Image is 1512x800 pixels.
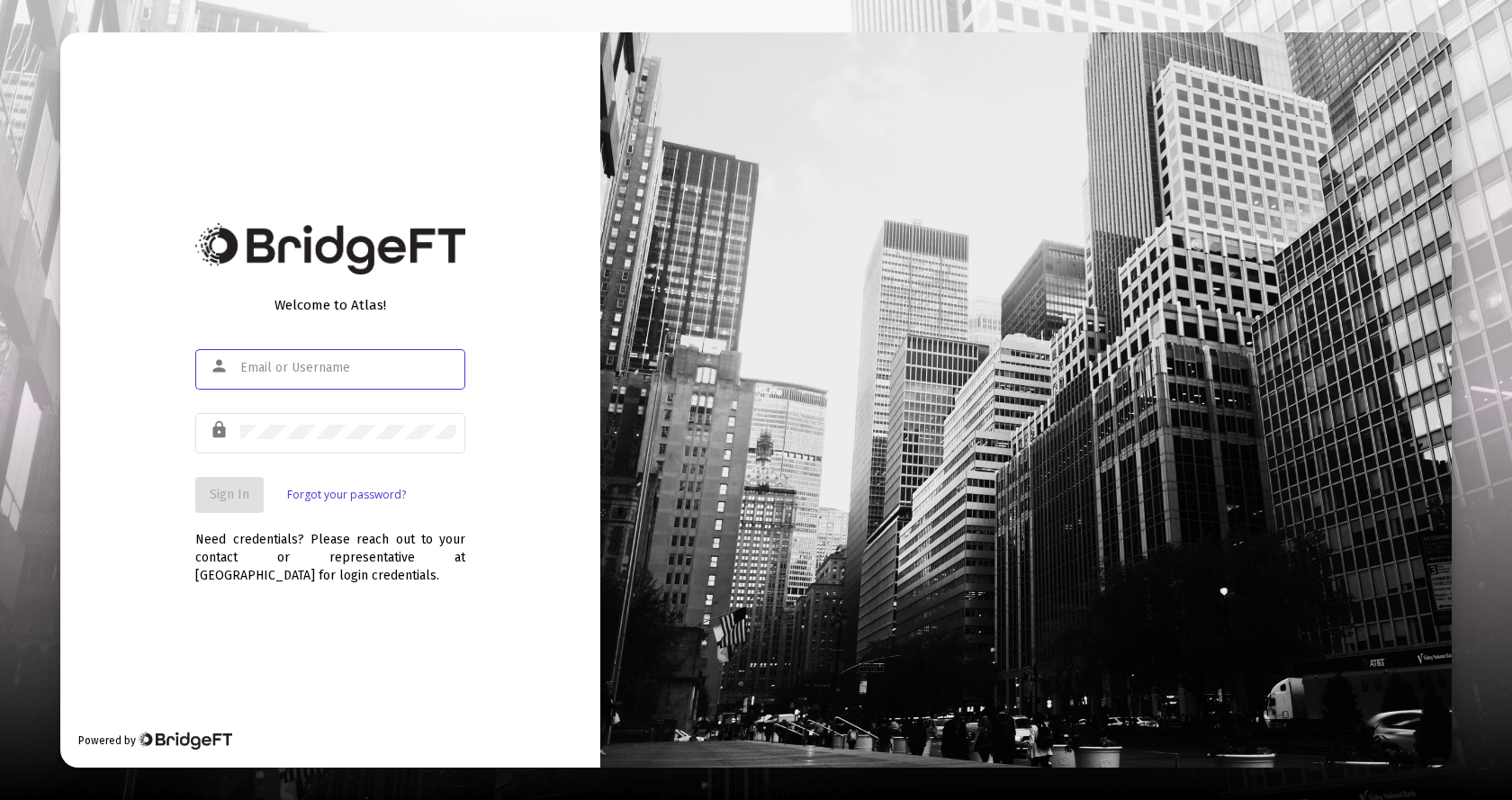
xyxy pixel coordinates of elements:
div: Powered by [78,732,232,750]
mat-icon: person [210,355,231,377]
input: Email or Username [240,361,456,375]
mat-icon: lock [210,419,231,441]
span: Sign In [210,487,249,502]
img: Bridge Financial Technology Logo [138,732,232,750]
div: Welcome to Atlas! [195,296,465,314]
div: Need credentials? Please reach out to your contact or representative at [GEOGRAPHIC_DATA] for log... [195,513,465,585]
a: Forgot your password? [287,486,406,504]
img: Bridge Financial Technology Logo [195,223,465,274]
button: Sign In [195,477,264,513]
